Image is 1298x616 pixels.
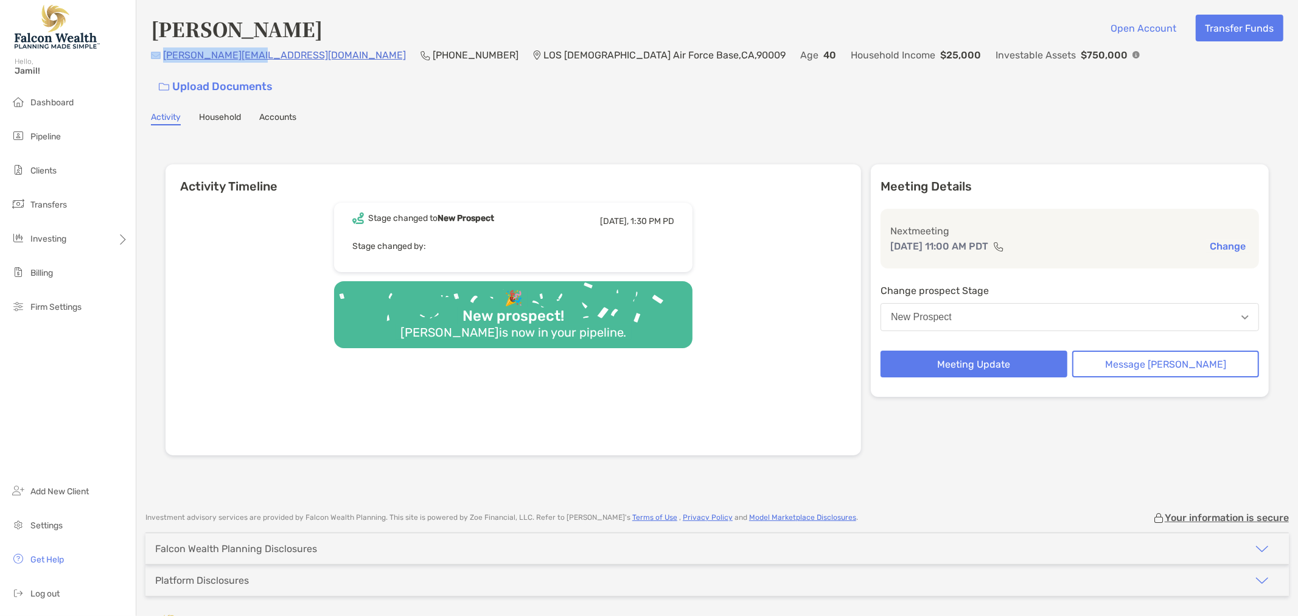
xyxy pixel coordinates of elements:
[823,47,836,63] p: 40
[543,47,786,63] p: LOS [DEMOGRAPHIC_DATA] Air Force Base , CA , 90009
[1132,51,1140,58] img: Info Icon
[11,197,26,211] img: transfers icon
[749,513,856,522] a: Model Marketplace Disclosures
[151,52,161,59] img: Email Icon
[166,164,861,194] h6: Activity Timeline
[1255,573,1269,588] img: icon arrow
[1165,512,1289,523] p: Your information is secure
[352,212,364,224] img: Event icon
[1072,351,1259,377] button: Message [PERSON_NAME]
[500,290,528,307] div: 🎉
[533,51,541,60] img: Location Icon
[396,325,632,340] div: [PERSON_NAME] is now in your pipeline.
[11,517,26,532] img: settings icon
[993,242,1004,251] img: communication type
[15,5,100,49] img: Falcon Wealth Planning Logo
[890,223,1249,239] p: Next meeting
[11,483,26,498] img: add_new_client icon
[30,555,64,565] span: Get Help
[881,351,1067,377] button: Meeting Update
[163,47,406,63] p: [PERSON_NAME][EMAIL_ADDRESS][DOMAIN_NAME]
[890,239,988,254] p: [DATE] 11:00 AM PDT
[881,283,1259,298] p: Change prospect Stage
[433,47,518,63] p: [PHONE_NUMBER]
[151,74,281,100] a: Upload Documents
[1255,542,1269,556] img: icon arrow
[334,281,693,338] img: Confetti
[11,163,26,177] img: clients icon
[30,268,53,278] span: Billing
[881,303,1259,331] button: New Prospect
[30,131,61,142] span: Pipeline
[11,586,26,600] img: logout icon
[940,47,981,63] p: $25,000
[420,51,430,60] img: Phone Icon
[1241,315,1249,320] img: Open dropdown arrow
[155,543,317,555] div: Falcon Wealth Planning Disclosures
[145,513,858,522] p: Investment advisory services are provided by Falcon Wealth Planning . This site is powered by Zoe...
[30,302,82,312] span: Firm Settings
[800,47,818,63] p: Age
[151,15,323,43] h4: [PERSON_NAME]
[30,200,67,210] span: Transfers
[368,213,494,223] div: Stage changed to
[851,47,935,63] p: Household Income
[259,112,296,125] a: Accounts
[891,312,952,323] div: New Prospect
[155,575,249,586] div: Platform Disclosures
[881,179,1259,194] p: Meeting Details
[159,83,169,91] img: button icon
[30,589,60,599] span: Log out
[996,47,1076,63] p: Investable Assets
[30,234,66,244] span: Investing
[683,513,733,522] a: Privacy Policy
[352,239,674,254] p: Stage changed by:
[30,520,63,531] span: Settings
[11,128,26,143] img: pipeline icon
[1196,15,1283,41] button: Transfer Funds
[11,265,26,279] img: billing icon
[600,216,629,226] span: [DATE],
[458,307,569,325] div: New prospect!
[438,213,494,223] b: New Prospect
[1206,240,1249,253] button: Change
[11,551,26,566] img: get-help icon
[30,166,57,176] span: Clients
[151,112,181,125] a: Activity
[30,97,74,108] span: Dashboard
[11,299,26,313] img: firm-settings icon
[199,112,241,125] a: Household
[630,216,674,226] span: 1:30 PM PD
[15,66,128,76] span: Jamil!
[1101,15,1186,41] button: Open Account
[30,486,89,497] span: Add New Client
[632,513,677,522] a: Terms of Use
[1081,47,1128,63] p: $750,000
[11,94,26,109] img: dashboard icon
[11,231,26,245] img: investing icon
